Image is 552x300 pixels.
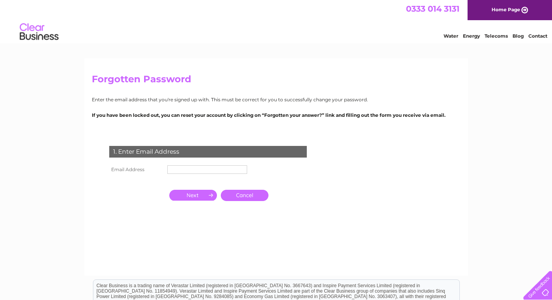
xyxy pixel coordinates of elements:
img: logo.png [19,20,59,44]
a: Energy [463,33,480,39]
div: Clear Business is a trading name of Verastar Limited (registered in [GEOGRAPHIC_DATA] No. 3667643... [93,4,459,38]
a: Water [444,33,458,39]
p: If you have been locked out, you can reset your account by clicking on “Forgotten your answer?” l... [92,111,461,119]
a: Telecoms [485,33,508,39]
th: Email Address [107,163,165,176]
p: Enter the email address that you're signed up with. This must be correct for you to successfully ... [92,96,461,103]
a: Contact [528,33,547,39]
a: Cancel [221,190,268,201]
a: Blog [512,33,524,39]
a: 0333 014 3131 [406,4,459,14]
h2: Forgotten Password [92,74,461,88]
div: 1. Enter Email Address [109,146,307,158]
